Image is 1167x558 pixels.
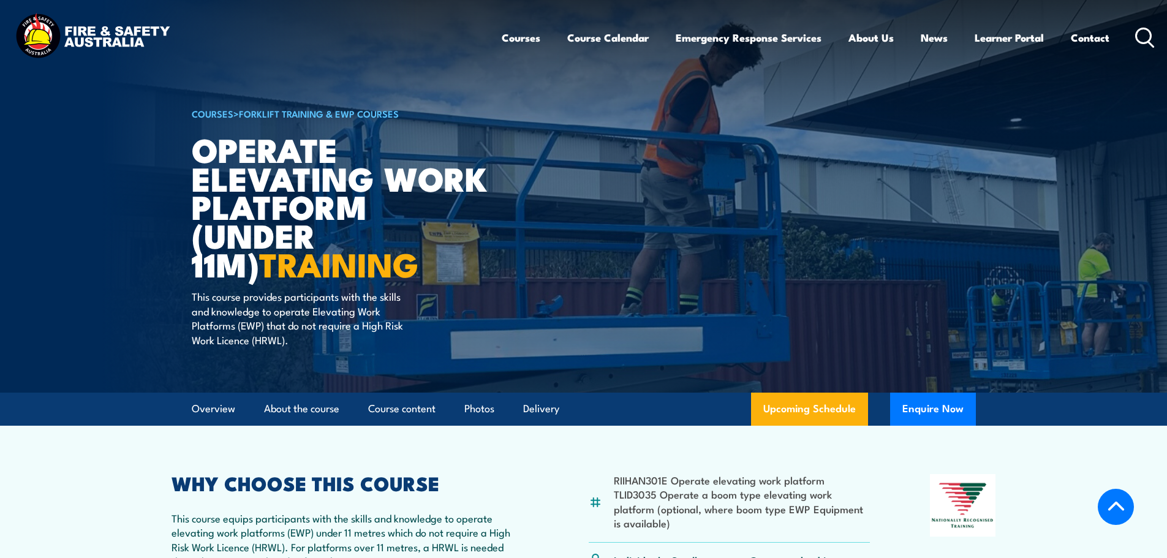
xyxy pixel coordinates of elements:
[523,393,559,425] a: Delivery
[751,393,868,426] a: Upcoming Schedule
[239,107,399,120] a: Forklift Training & EWP Courses
[192,289,415,347] p: This course provides participants with the skills and knowledge to operate Elevating Work Platfor...
[192,393,235,425] a: Overview
[614,473,871,487] li: RIIHAN301E Operate elevating work platform
[930,474,996,537] img: Nationally Recognised Training logo.
[368,393,436,425] a: Course content
[264,393,339,425] a: About the course
[1071,21,1109,54] a: Contact
[890,393,976,426] button: Enquire Now
[921,21,948,54] a: News
[975,21,1044,54] a: Learner Portal
[192,107,233,120] a: COURSES
[502,21,540,54] a: Courses
[172,474,529,491] h2: WHY CHOOSE THIS COURSE
[848,21,894,54] a: About Us
[614,487,871,530] li: TLID3035 Operate a boom type elevating work platform (optional, where boom type EWP Equipment is ...
[192,135,494,278] h1: Operate Elevating Work Platform (under 11m)
[464,393,494,425] a: Photos
[259,238,418,288] strong: TRAINING
[567,21,649,54] a: Course Calendar
[192,106,494,121] h6: >
[676,21,821,54] a: Emergency Response Services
